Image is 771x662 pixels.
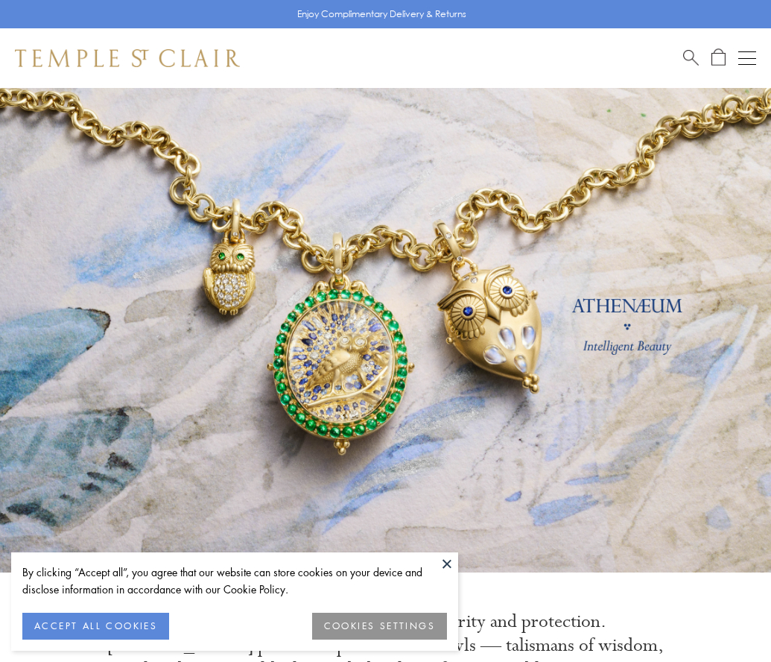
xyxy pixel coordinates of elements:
[312,613,447,640] button: COOKIES SETTINGS
[22,564,447,598] div: By clicking “Accept all”, you agree that our website can store cookies on your device and disclos...
[711,48,726,67] a: Open Shopping Bag
[15,49,240,67] img: Temple St. Clair
[738,49,756,67] button: Open navigation
[297,7,466,22] p: Enjoy Complimentary Delivery & Returns
[683,48,699,67] a: Search
[22,613,169,640] button: ACCEPT ALL COOKIES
